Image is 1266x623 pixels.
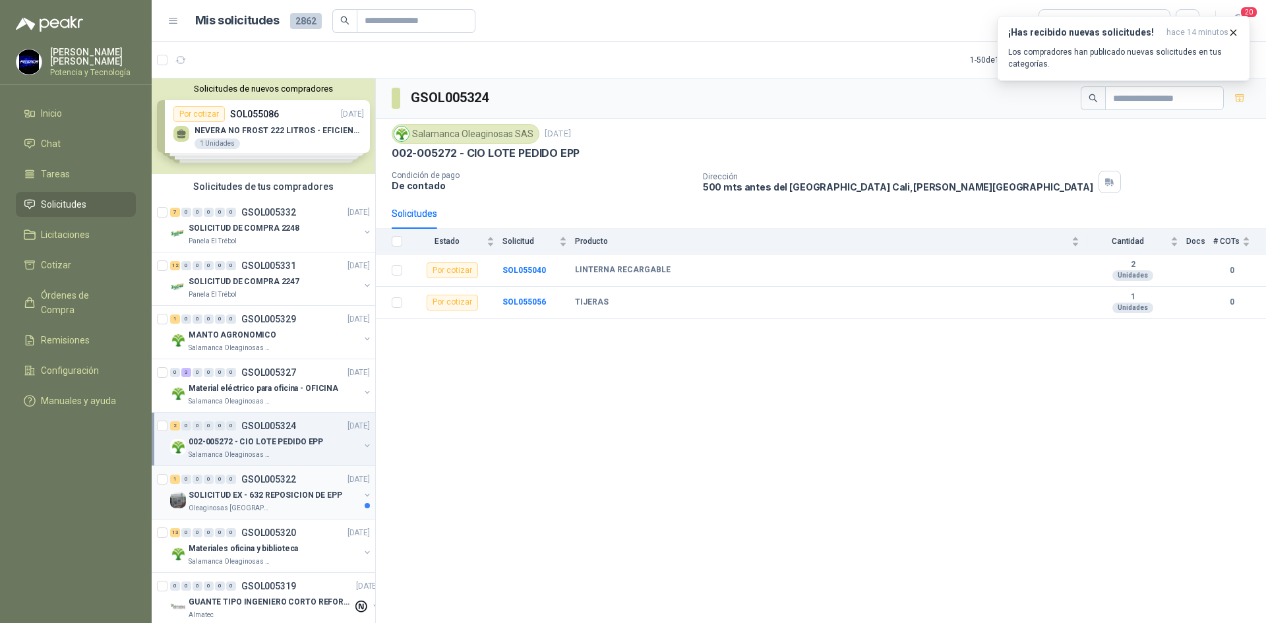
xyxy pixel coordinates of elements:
[204,261,214,270] div: 0
[170,418,373,460] a: 2 0 0 0 0 0 GSOL005324[DATE] Company Logo002-005272 - CIO LOTE PEDIDO EPPSalamanca Oleaginosas SAS
[215,421,225,430] div: 0
[193,208,202,217] div: 0
[340,16,349,25] span: search
[545,128,571,140] p: [DATE]
[356,580,378,593] p: [DATE]
[347,313,370,326] p: [DATE]
[189,450,272,460] p: Salamanca Oleaginosas SAS
[226,368,236,377] div: 0
[226,208,236,217] div: 0
[41,227,90,242] span: Licitaciones
[241,528,296,537] p: GSOL005320
[215,368,225,377] div: 0
[347,420,370,432] p: [DATE]
[189,543,298,555] p: Materiales oficina y biblioteca
[1112,303,1153,313] div: Unidades
[41,333,90,347] span: Remisiones
[189,236,237,247] p: Panela El Trébol
[241,208,296,217] p: GSOL005332
[189,596,353,608] p: GUANTE TIPO INGENIERO CORTO REFORZADO
[427,262,478,278] div: Por cotizar
[50,69,136,76] p: Potencia y Tecnología
[1240,6,1258,18] span: 20
[16,162,136,187] a: Tareas
[181,421,191,430] div: 0
[347,206,370,219] p: [DATE]
[170,386,186,401] img: Company Logo
[181,208,191,217] div: 0
[226,421,236,430] div: 0
[204,314,214,324] div: 0
[1008,27,1161,38] h3: ¡Has recibido nuevas solicitudes!
[215,581,225,591] div: 0
[204,421,214,430] div: 0
[170,525,373,567] a: 13 0 0 0 0 0 GSOL005320[DATE] Company LogoMateriales oficina y bibliotecaSalamanca Oleaginosas SAS
[226,475,236,484] div: 0
[16,388,136,413] a: Manuales y ayuda
[16,101,136,126] a: Inicio
[181,261,191,270] div: 0
[41,394,116,408] span: Manuales y ayuda
[347,260,370,272] p: [DATE]
[1112,270,1153,281] div: Unidades
[215,261,225,270] div: 0
[189,503,272,514] p: Oleaginosas [GEOGRAPHIC_DATA][PERSON_NAME]
[193,528,202,537] div: 0
[1186,229,1213,254] th: Docs
[189,289,237,300] p: Panela El Trébol
[241,314,296,324] p: GSOL005329
[427,295,478,311] div: Por cotizar
[410,237,484,246] span: Estado
[181,475,191,484] div: 0
[170,528,180,537] div: 13
[392,124,539,144] div: Salamanca Oleaginosas SAS
[170,208,180,217] div: 7
[193,368,202,377] div: 0
[204,581,214,591] div: 0
[170,492,186,508] img: Company Logo
[575,297,609,308] b: TIJERAS
[189,382,338,395] p: Material eléctrico para oficina - OFICINA
[347,473,370,486] p: [DATE]
[502,297,546,307] a: SOL055056
[170,439,186,455] img: Company Logo
[170,279,186,295] img: Company Logo
[195,11,280,30] h1: Mis solicitudes
[189,396,272,407] p: Salamanca Oleaginosas SAS
[189,556,272,567] p: Salamanca Oleaginosas SAS
[1166,27,1228,38] span: hace 14 minutos
[170,599,186,615] img: Company Logo
[170,365,373,407] a: 0 3 0 0 0 0 GSOL005327[DATE] Company LogoMaterial eléctrico para oficina - OFICINASalamanca Oleag...
[41,136,61,151] span: Chat
[189,276,299,288] p: SOLICITUD DE COMPRA 2247
[16,328,136,353] a: Remisiones
[170,421,180,430] div: 2
[16,252,136,278] a: Cotizar
[410,229,502,254] th: Estado
[226,581,236,591] div: 0
[189,436,323,448] p: 002-005272 - CIO LOTE PEDIDO EPP
[170,546,186,562] img: Company Logo
[215,528,225,537] div: 0
[170,314,180,324] div: 1
[193,421,202,430] div: 0
[41,288,123,317] span: Órdenes de Compra
[997,16,1250,81] button: ¡Has recibido nuevas solicitudes!hace 14 minutos Los compradores han publicado nuevas solicitudes...
[1047,14,1075,28] div: Todas
[226,528,236,537] div: 0
[347,367,370,379] p: [DATE]
[181,314,191,324] div: 0
[170,258,373,300] a: 12 0 0 0 0 0 GSOL005331[DATE] Company LogoSOLICITUD DE COMPRA 2247Panela El Trébol
[50,47,136,66] p: [PERSON_NAME] [PERSON_NAME]
[347,527,370,539] p: [DATE]
[189,610,214,620] p: Almatec
[1087,292,1178,303] b: 1
[411,88,491,108] h3: GSOL005324
[392,206,437,221] div: Solicitudes
[1087,237,1168,246] span: Cantidad
[575,265,671,276] b: LINTERNA RECARGABLE
[170,475,180,484] div: 1
[152,174,375,199] div: Solicitudes de tus compradores
[189,343,272,353] p: Salamanca Oleaginosas SAS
